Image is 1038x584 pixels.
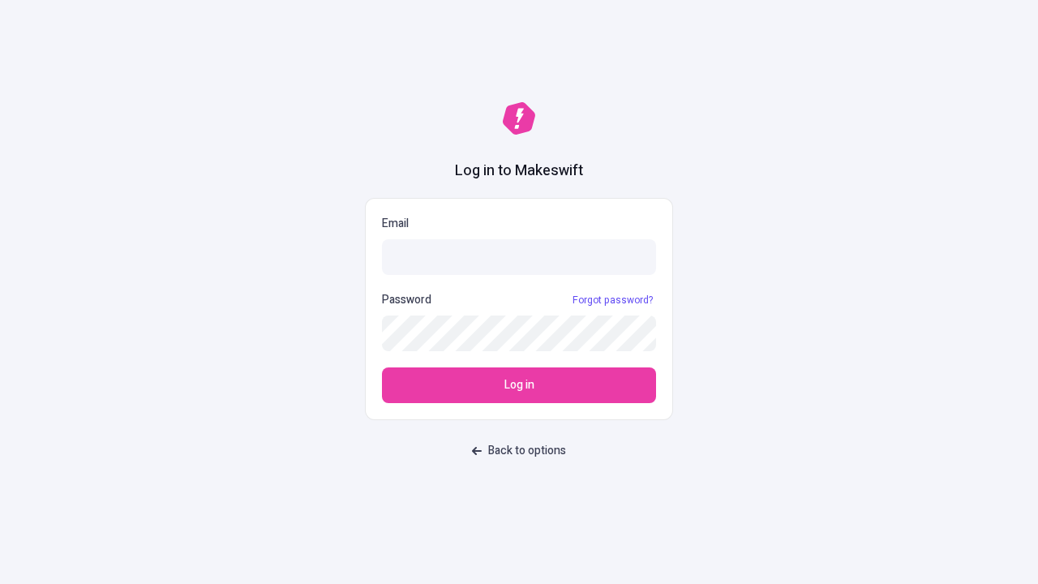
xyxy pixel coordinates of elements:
[504,376,534,394] span: Log in
[382,367,656,403] button: Log in
[382,215,656,233] p: Email
[455,161,583,182] h1: Log in to Makeswift
[488,442,566,460] span: Back to options
[382,291,431,309] p: Password
[382,239,656,275] input: Email
[462,436,576,466] button: Back to options
[569,294,656,307] a: Forgot password?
